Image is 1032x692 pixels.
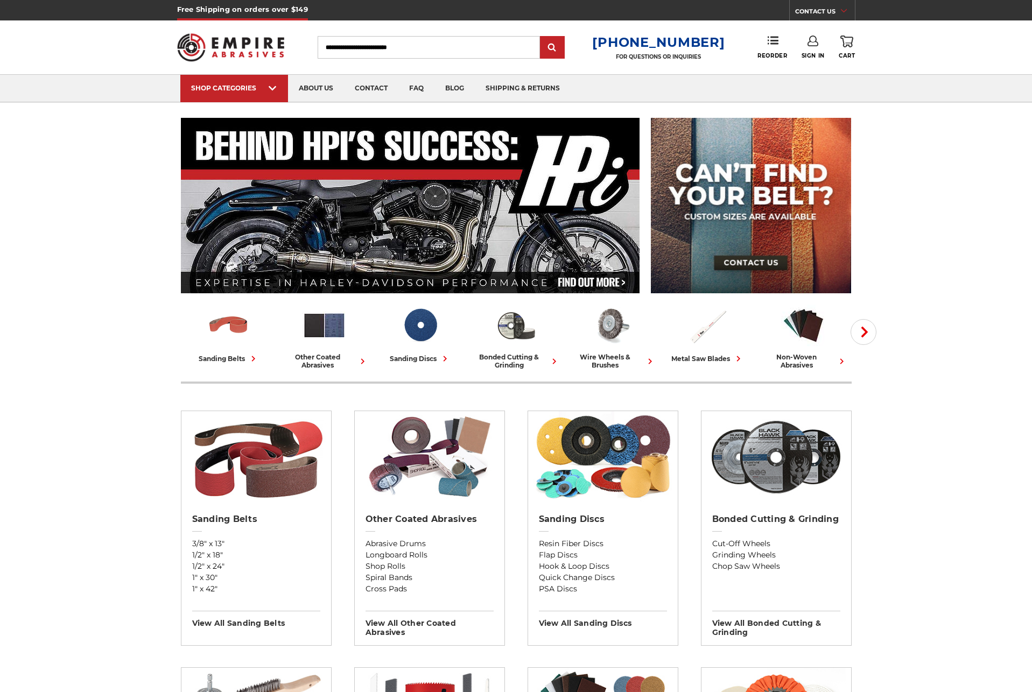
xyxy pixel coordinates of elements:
h2: Sanding Belts [192,514,320,525]
a: wire wheels & brushes [568,303,656,369]
img: Empire Abrasives [177,26,285,68]
img: Non-woven Abrasives [781,303,826,348]
img: Other Coated Abrasives [302,303,347,348]
a: Hook & Loop Discs [539,561,667,572]
button: Next [851,319,876,345]
img: Wire Wheels & Brushes [589,303,634,348]
img: Other Coated Abrasives [360,411,499,503]
a: 1/2" x 24" [192,561,320,572]
div: SHOP CATEGORIES [191,84,277,92]
a: Reorder [757,36,787,59]
a: Resin Fiber Discs [539,538,667,549]
a: Quick Change Discs [539,572,667,583]
a: 3/8" x 13" [192,538,320,549]
a: PSA Discs [539,583,667,595]
h2: Other Coated Abrasives [366,514,494,525]
a: Grinding Wheels [712,549,840,561]
img: Metal Saw Blades [685,303,730,348]
a: shipping & returns [475,75,571,102]
h3: View All sanding discs [539,611,667,628]
img: Sanding Discs [533,411,672,503]
a: 1/2" x 18" [192,549,320,561]
span: Reorder [757,52,787,59]
div: metal saw blades [671,353,744,364]
h2: Sanding Discs [539,514,667,525]
img: promo banner for custom belts. [651,118,851,293]
span: Sign In [802,52,825,59]
input: Submit [542,37,563,59]
a: Cart [839,36,855,59]
a: Cut-Off Wheels [712,538,840,549]
a: Chop Saw Wheels [712,561,840,572]
h3: View All sanding belts [192,611,320,628]
a: other coated abrasives [281,303,368,369]
a: 1" x 30" [192,572,320,583]
a: non-woven abrasives [760,303,847,369]
a: 1" x 42" [192,583,320,595]
a: Shop Rolls [366,561,494,572]
a: about us [288,75,344,102]
h2: Bonded Cutting & Grinding [712,514,840,525]
div: sanding belts [199,353,259,364]
a: [PHONE_NUMBER] [592,34,725,50]
a: metal saw blades [664,303,752,364]
div: other coated abrasives [281,353,368,369]
a: faq [398,75,434,102]
a: Abrasive Drums [366,538,494,549]
p: FOR QUESTIONS OR INQUIRIES [592,53,725,60]
a: Longboard Rolls [366,549,494,561]
a: sanding discs [377,303,464,364]
div: wire wheels & brushes [568,353,656,369]
h3: View All other coated abrasives [366,611,494,637]
a: contact [344,75,398,102]
div: sanding discs [390,353,451,364]
a: Spiral Bands [366,572,494,583]
img: Sanding Discs [398,303,443,348]
img: Bonded Cutting & Grinding [706,411,846,503]
a: CONTACT US [795,5,855,20]
img: Bonded Cutting & Grinding [494,303,538,348]
span: Cart [839,52,855,59]
img: Sanding Belts [206,303,251,348]
div: bonded cutting & grinding [473,353,560,369]
h3: View All bonded cutting & grinding [712,611,840,637]
a: Cross Pads [366,583,494,595]
a: Flap Discs [539,549,667,561]
a: bonded cutting & grinding [473,303,560,369]
img: Sanding Belts [186,411,326,503]
a: sanding belts [185,303,272,364]
img: Banner for an interview featuring Horsepower Inc who makes Harley performance upgrades featured o... [181,118,640,293]
a: blog [434,75,475,102]
div: non-woven abrasives [760,353,847,369]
